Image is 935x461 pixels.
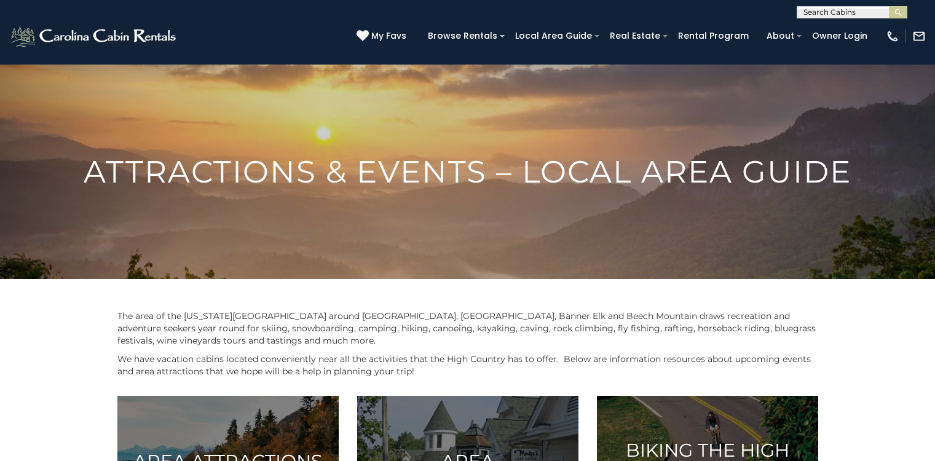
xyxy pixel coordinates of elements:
[117,353,818,377] p: We have vacation cabins located conveniently near all the activities that the High Country has to...
[9,24,180,49] img: White-1-2.png
[357,30,409,43] a: My Favs
[604,26,666,45] a: Real Estate
[117,310,818,347] p: The area of the [US_STATE][GEOGRAPHIC_DATA] around [GEOGRAPHIC_DATA], [GEOGRAPHIC_DATA], Banner E...
[672,26,755,45] a: Rental Program
[760,26,800,45] a: About
[912,30,926,43] img: mail-regular-white.png
[509,26,598,45] a: Local Area Guide
[806,26,874,45] a: Owner Login
[422,26,503,45] a: Browse Rentals
[371,30,406,42] span: My Favs
[886,30,899,43] img: phone-regular-white.png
